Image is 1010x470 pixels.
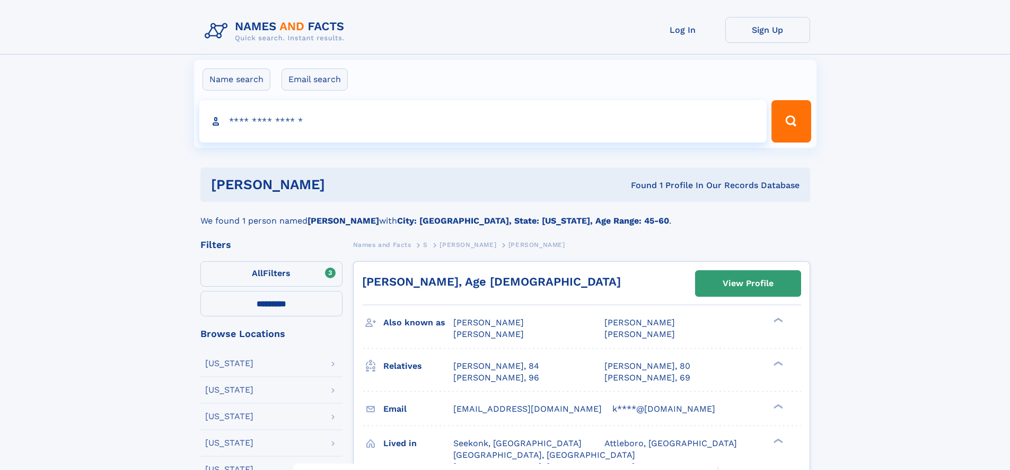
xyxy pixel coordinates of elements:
span: Attleboro, [GEOGRAPHIC_DATA] [604,438,737,448]
a: S [423,238,428,251]
a: Log In [640,17,725,43]
span: [GEOGRAPHIC_DATA], [GEOGRAPHIC_DATA] [453,450,635,460]
h3: Lived in [383,434,453,453]
a: Names and Facts [353,238,411,251]
span: [PERSON_NAME] [604,317,675,327]
a: [PERSON_NAME], 69 [604,372,690,384]
h3: Email [383,400,453,418]
a: [PERSON_NAME], 84 [453,360,539,372]
div: ❯ [771,403,784,410]
a: View Profile [696,271,801,296]
label: Email search [282,68,348,91]
span: All [252,268,263,278]
span: [PERSON_NAME] [453,329,524,339]
span: [PERSON_NAME] [440,241,496,249]
span: [PERSON_NAME] [508,241,565,249]
span: [EMAIL_ADDRESS][DOMAIN_NAME] [453,404,602,414]
input: search input [199,100,767,143]
button: Search Button [771,100,811,143]
b: [PERSON_NAME] [308,216,379,226]
div: [US_STATE] [205,412,253,421]
div: ❯ [771,360,784,367]
div: [US_STATE] [205,386,253,394]
div: ❯ [771,437,784,444]
span: S [423,241,428,249]
label: Name search [203,68,270,91]
div: Found 1 Profile In Our Records Database [478,180,800,191]
h3: Relatives [383,357,453,375]
div: [US_STATE] [205,359,253,368]
b: City: [GEOGRAPHIC_DATA], State: [US_STATE], Age Range: 45-60 [397,216,669,226]
span: [PERSON_NAME] [604,329,675,339]
a: Sign Up [725,17,810,43]
div: [US_STATE] [205,439,253,447]
h1: [PERSON_NAME] [211,178,478,191]
div: ❯ [771,317,784,324]
a: [PERSON_NAME], 80 [604,360,690,372]
a: [PERSON_NAME], Age [DEMOGRAPHIC_DATA] [362,275,621,288]
label: Filters [200,261,342,287]
div: View Profile [723,271,774,296]
a: [PERSON_NAME] [440,238,496,251]
a: [PERSON_NAME], 96 [453,372,539,384]
div: We found 1 person named with . [200,202,810,227]
div: Browse Locations [200,329,342,339]
h3: Also known as [383,314,453,332]
span: Seekonk, [GEOGRAPHIC_DATA] [453,438,582,448]
img: Logo Names and Facts [200,17,353,46]
div: Filters [200,240,342,250]
span: [PERSON_NAME] [453,317,524,327]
